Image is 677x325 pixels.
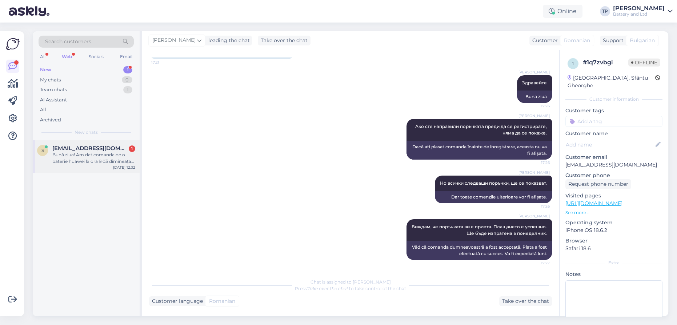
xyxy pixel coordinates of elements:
[39,52,47,61] div: All
[600,6,610,16] div: TP
[613,5,673,17] a: [PERSON_NAME]Batteryland Ltd
[40,76,61,84] div: My chats
[6,37,20,51] img: Askly Logo
[518,213,550,219] span: [PERSON_NAME]
[565,270,662,278] p: Notes
[565,130,662,137] p: Customer name
[311,279,391,285] span: Chat is assigned to [PERSON_NAME]
[572,61,574,66] span: 1
[628,59,660,67] span: Offline
[565,153,662,161] p: Customer email
[522,80,547,85] span: Здравейте
[87,52,105,61] div: Socials
[613,5,665,11] div: [PERSON_NAME]
[522,260,550,266] span: 17:27
[152,36,196,44] span: [PERSON_NAME]
[40,116,61,124] div: Archived
[565,209,662,216] p: See more ...
[40,66,51,73] div: New
[565,172,662,179] p: Customer phone
[518,69,550,75] span: [PERSON_NAME]
[129,145,135,152] div: 1
[565,161,662,169] p: [EMAIL_ADDRESS][DOMAIN_NAME]
[566,141,654,149] input: Add name
[40,96,67,104] div: AI Assistant
[565,260,662,266] div: Extra
[149,297,203,305] div: Customer language
[565,116,662,127] input: Add a tag
[406,241,552,260] div: Văd că comanda dumneavoastră a fost acceptată. Plata a fost efectuată cu succes. Va fi expediată ...
[565,219,662,226] p: Operating system
[565,226,662,234] p: iPhone OS 18.6.2
[123,66,132,73] div: 1
[52,145,128,152] span: samifilip19@gamil.com
[565,200,622,206] a: [URL][DOMAIN_NAME]
[522,103,550,109] span: 17:26
[209,297,235,305] span: Romanian
[151,60,179,65] span: 17:21
[522,204,550,209] span: 17:26
[565,192,662,200] p: Visited pages
[45,38,91,45] span: Search customers
[630,37,655,44] span: Bulgarian
[518,113,550,119] span: [PERSON_NAME]
[119,52,134,61] div: Email
[40,106,46,113] div: All
[406,141,552,160] div: Dacă ați plasat comanda înainte de înregistrare, aceasta nu va fi afișată.
[518,170,550,175] span: [PERSON_NAME]
[564,37,590,44] span: Romanian
[565,107,662,115] p: Customer tags
[113,165,135,170] div: [DATE] 12:32
[123,86,132,93] div: 1
[565,96,662,103] div: Customer information
[435,191,552,203] div: Dar toate comenzile ulterioare vor fi afișate.
[499,296,552,306] div: Take over the chat
[122,76,132,84] div: 0
[565,245,662,252] p: Safari 18.6
[307,286,349,291] i: 'Take over the chat'
[565,237,662,245] p: Browser
[613,11,665,17] div: Batteryland Ltd
[583,58,628,67] div: # 1q7zvbgi
[529,37,558,44] div: Customer
[568,74,655,89] div: [GEOGRAPHIC_DATA], Sfântu Gheorghe
[258,36,311,45] div: Take over the chat
[40,86,67,93] div: Team chats
[75,129,98,136] span: New chats
[415,124,548,136] span: Ако сте направили поръчката преди да се регистрирате, няма да се покаже.
[52,152,135,165] div: Bună ziua! Am dat comanda de o baterie huawei la ora 9:03 dimineața acum am vrut sa verific statu...
[565,179,631,189] div: Request phone number
[522,160,550,165] span: 17:26
[440,180,547,186] span: Но всички следващи поръчки, ще се показват.
[41,148,44,153] span: s
[295,286,406,291] span: Press to take control of the chat
[205,37,250,44] div: leading the chat
[600,37,624,44] div: Support
[517,91,552,103] div: Buna ziua
[412,224,548,236] span: Виждам, че поръчката ви е приета. Плащането е успешно. Ще бъде изпратена в понеделник.
[543,5,582,18] div: Online
[60,52,73,61] div: Web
